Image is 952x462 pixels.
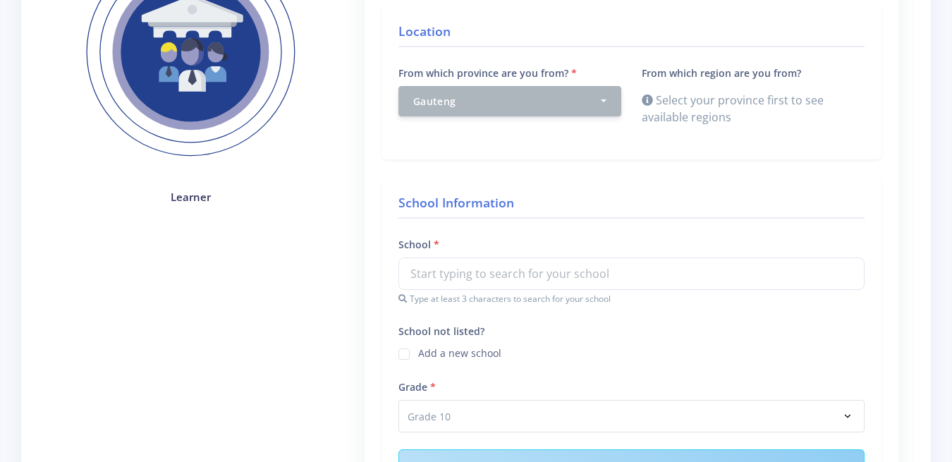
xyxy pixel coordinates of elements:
label: From which region are you from? [642,66,801,80]
label: From which province are you from? [398,66,577,80]
h4: Learner [65,189,317,205]
input: Start typing to search for your school [398,257,865,290]
h4: Location [398,22,865,47]
label: School [398,237,439,252]
label: Grade [398,379,436,394]
div: Select your province first to see available regions [642,92,865,126]
small: Type at least 3 characters to search for your school [398,293,865,305]
label: Add a new school [418,346,501,357]
h4: School Information [398,193,865,219]
div: Gauteng [413,94,598,109]
label: School not listed? [398,324,484,339]
button: Gauteng [398,86,621,116]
